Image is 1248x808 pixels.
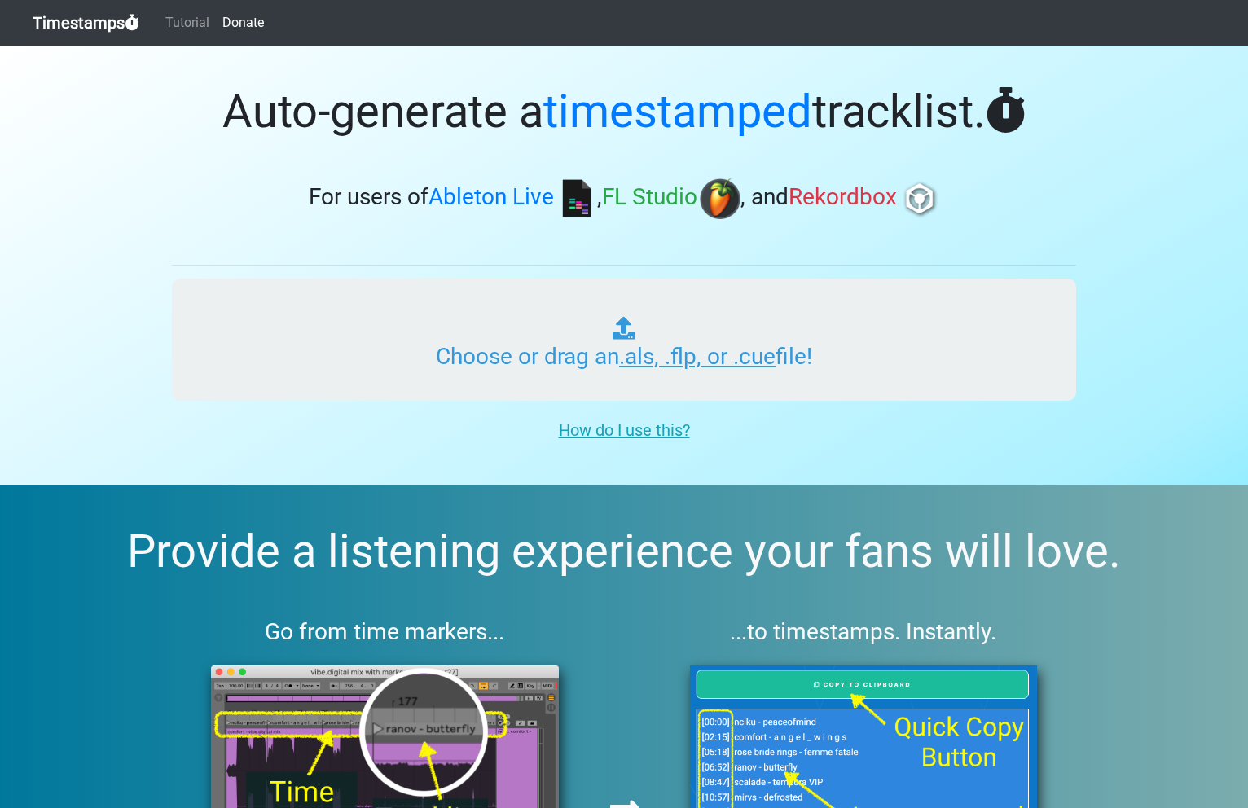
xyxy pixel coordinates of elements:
iframe: Drift Widget Chat Controller [1167,727,1228,788]
span: Ableton Live [428,184,554,211]
img: ableton.png [556,178,597,219]
a: Timestamps [33,7,139,39]
a: Donate [216,7,270,39]
u: How do I use this? [559,420,690,440]
h1: Auto-generate a tracklist. [172,85,1076,139]
h3: For users of , , and [172,178,1076,219]
a: Tutorial [159,7,216,39]
img: fl.png [700,178,740,219]
h3: Go from time markers... [172,618,598,646]
img: rb.png [899,178,940,219]
h2: Provide a listening experience your fans will love. [39,525,1209,579]
span: FL Studio [602,184,697,211]
span: Rekordbox [789,184,897,211]
span: timestamped [543,85,812,138]
h3: ...to timestamps. Instantly. [651,618,1077,646]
